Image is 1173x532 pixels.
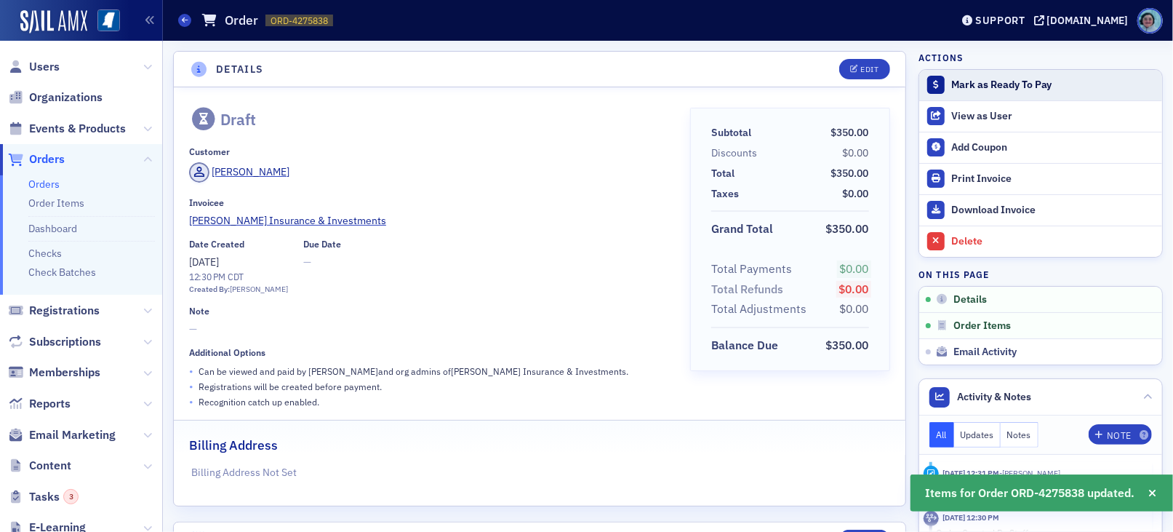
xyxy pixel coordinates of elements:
h4: On this page [918,268,1163,281]
div: Total Refunds [711,281,783,298]
span: • [189,379,193,394]
div: Print Invoice [951,172,1155,186]
span: Balance Due [711,337,783,354]
span: Orders [29,151,65,167]
a: Check Batches [28,266,96,279]
a: Organizations [8,90,103,106]
p: Recognition catch up enabled. [199,395,319,408]
div: Mark as Ready To Pay [951,79,1155,92]
span: Details [953,293,987,306]
a: Reports [8,396,71,412]
div: Total Adjustments [711,301,806,318]
a: [PERSON_NAME] Insurance & Investments [189,213,670,229]
div: Grand Total [711,221,773,238]
span: [DATE] [189,255,219,269]
button: Edit [839,59,889,79]
div: Support [975,14,1025,27]
span: CDT [225,271,244,282]
div: Activity [924,511,939,526]
time: 12:30 PM [189,271,225,282]
span: Taxes [711,186,744,202]
span: Reports [29,396,71,412]
span: Rachel Shirley [999,468,1060,478]
a: Email Marketing [8,427,116,443]
span: $0.00 [843,146,869,159]
a: Memberships [8,365,100,381]
div: Balance Due [711,337,778,354]
a: Subscriptions [8,334,101,350]
span: Discounts [711,146,762,161]
span: Memberships [29,365,100,381]
a: View Homepage [87,9,120,34]
div: Total Payments [711,261,792,278]
a: [PERSON_NAME] [189,162,290,183]
img: SailAMX [20,10,87,33]
div: 3 [63,489,79,504]
time: 10/10/2025 12:31 PM [942,468,999,478]
button: Delete [919,226,1162,257]
span: Tasks [29,489,79,505]
div: Customer [189,146,230,157]
span: Users [29,59,60,75]
p: Can be viewed and paid by [PERSON_NAME] and org admins of [PERSON_NAME] Insurance & Investments . [199,365,628,378]
span: Total [711,166,740,181]
span: Subscriptions [29,334,101,350]
div: Discounts [711,146,757,161]
span: Total Payments [711,261,797,278]
div: Delete [951,235,1155,248]
div: [PERSON_NAME] [230,284,288,295]
a: Content [8,458,71,474]
div: Taxes [711,186,739,202]
div: Invoicee [189,197,224,208]
img: SailAMX [97,9,120,32]
span: — [189,322,670,337]
span: Profile [1137,8,1163,33]
span: Events & Products [29,121,126,137]
div: Draft [220,110,256,129]
span: Created By: [189,284,230,294]
div: Activity [924,466,939,481]
h1: Order [225,12,258,29]
div: [DOMAIN_NAME] [1047,14,1129,27]
span: $0.00 [839,282,869,296]
a: Checks [28,247,62,260]
span: Email Marketing [29,427,116,443]
div: Total [711,166,734,181]
span: Items for Order ORD-4275838 updated. [926,485,1135,502]
div: Due Date [303,239,341,250]
span: $350.00 [831,126,869,139]
div: View as User [951,110,1155,123]
span: Total Adjustments [711,301,812,318]
span: $0.00 [843,187,869,200]
div: Additional Options [189,347,265,358]
span: ORD-4275838 [271,15,328,27]
button: Mark as Ready To Pay [919,70,1162,100]
button: All [929,422,954,448]
a: Users [8,59,60,75]
h2: Billing Address [189,436,278,455]
span: Registrations [29,303,100,319]
p: Billing Address Not Set [192,465,888,480]
a: Orders [28,178,60,191]
time: 10/10/2025 12:30 PM [942,512,999,523]
span: • [189,394,193,410]
span: Content [29,458,71,474]
a: Events & Products [8,121,126,137]
h4: Actions [918,51,964,64]
span: $350.00 [826,221,869,236]
button: Add Coupon [919,132,1162,163]
span: — [303,255,341,270]
div: Edit [860,65,878,74]
span: Activity & Notes [958,389,1032,405]
span: Organizations [29,90,103,106]
span: $350.00 [826,338,869,352]
button: [DOMAIN_NAME] [1034,15,1134,25]
span: Grand Total [711,221,778,238]
span: Subtotal [711,125,756,140]
button: Note [1089,424,1152,445]
a: Tasks3 [8,489,79,505]
div: Date Created [189,239,244,250]
div: Note [1107,432,1132,440]
a: Download Invoice [919,194,1162,226]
